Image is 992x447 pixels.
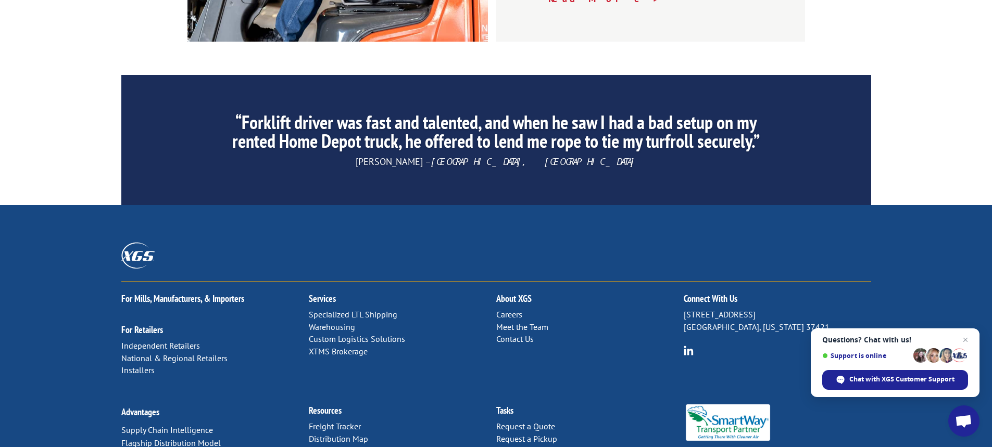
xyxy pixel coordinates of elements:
[684,294,871,309] h2: Connect With Us
[496,406,684,420] h2: Tasks
[121,425,213,435] a: Supply Chain Intelligence
[219,113,773,156] h2: “Forklift driver was fast and talented, and when he saw I had a bad setup on my rented Home Depot...
[309,334,405,344] a: Custom Logistics Solutions
[309,433,368,444] a: Distribution Map
[309,404,342,416] a: Resources
[496,421,555,431] a: Request a Quote
[309,309,397,320] a: Specialized LTL Shipping
[684,404,773,441] img: Smartway_Logo
[309,346,368,356] a: XTMS Brokerage
[849,375,955,384] span: Chat with XGS Customer Support
[309,421,361,431] a: Freight Tracker
[822,370,968,390] span: Chat with XGS Customer Support
[822,336,968,344] span: Questions? Chat with us!
[121,340,200,351] a: Independent Retailers
[309,292,336,304] a: Services
[121,365,155,375] a: Installers
[496,334,534,344] a: Contact Us
[822,352,910,360] span: Support is online
[309,322,355,332] a: Warehousing
[496,322,548,332] a: Meet the Team
[121,353,228,363] a: National & Regional Retailers
[948,405,980,437] a: Open chat
[496,292,532,304] a: About XGS
[356,156,636,168] span: [PERSON_NAME] –
[121,406,159,418] a: Advantages
[121,242,155,268] img: XGS_Logos_ALL_2024_All_White
[121,324,163,336] a: For Retailers
[431,156,636,168] em: [GEOGRAPHIC_DATA], [GEOGRAPHIC_DATA]
[684,309,871,334] p: [STREET_ADDRESS] [GEOGRAPHIC_DATA], [US_STATE] 37421
[496,309,522,320] a: Careers
[684,346,694,355] img: group-6
[121,292,244,304] a: For Mills, Manufacturers, & Importers
[496,433,557,444] a: Request a Pickup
